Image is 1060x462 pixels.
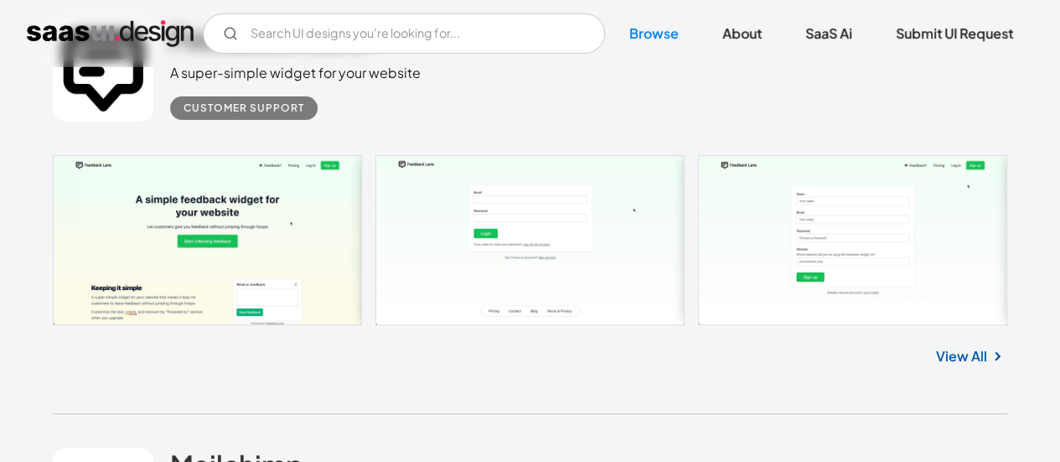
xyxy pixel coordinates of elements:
[170,63,421,83] div: A super-simple widget for your website
[876,15,1033,52] a: Submit UI Request
[936,346,987,366] a: View All
[609,15,699,52] a: Browse
[203,13,605,54] input: Search UI designs you're looking for...
[203,13,605,54] form: Email Form
[785,15,872,52] a: SaaS Ai
[184,98,304,118] div: Customer Support
[27,20,194,47] a: home
[702,15,782,52] a: About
